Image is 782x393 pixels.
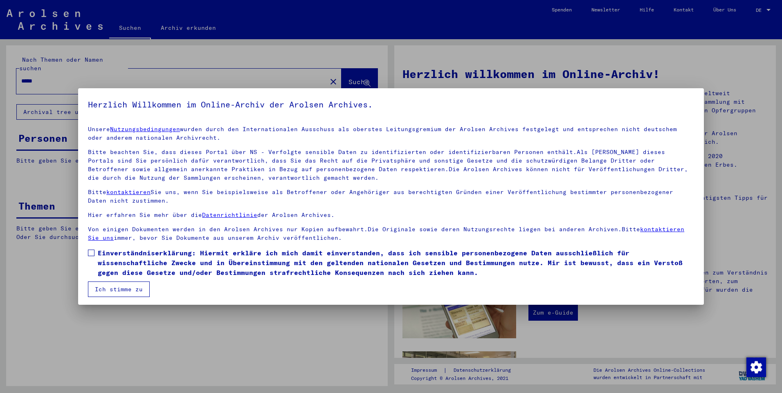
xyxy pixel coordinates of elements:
button: Ich stimme zu [88,281,150,297]
p: Hier erfahren Sie mehr über die der Arolsen Archives. [88,211,694,219]
a: kontaktieren [106,188,151,196]
a: Datenrichtlinie [202,211,257,219]
h5: Herzlich Willkommen im Online-Archiv der Arolsen Archives. [88,98,694,111]
p: Von einigen Dokumenten werden in den Arolsen Archives nur Kopien aufbewahrt.Die Originale sowie d... [88,225,694,242]
span: Einverständniserklärung: Hiermit erkläre ich mich damit einverstanden, dass ich sensible personen... [98,248,694,277]
div: Zustimmung ändern [746,357,766,377]
img: Zustimmung ändern [746,357,766,377]
p: Unsere wurden durch den Internationalen Ausschuss als oberstes Leitungsgremium der Arolsen Archiv... [88,125,694,142]
p: Bitte beachten Sie, dass dieses Portal über NS - Verfolgte sensible Daten zu identifizierten oder... [88,148,694,182]
a: Nutzungsbedingungen [110,125,180,133]
p: Bitte Sie uns, wenn Sie beispielsweise als Betroffener oder Angehöriger aus berechtigten Gründen ... [88,188,694,205]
